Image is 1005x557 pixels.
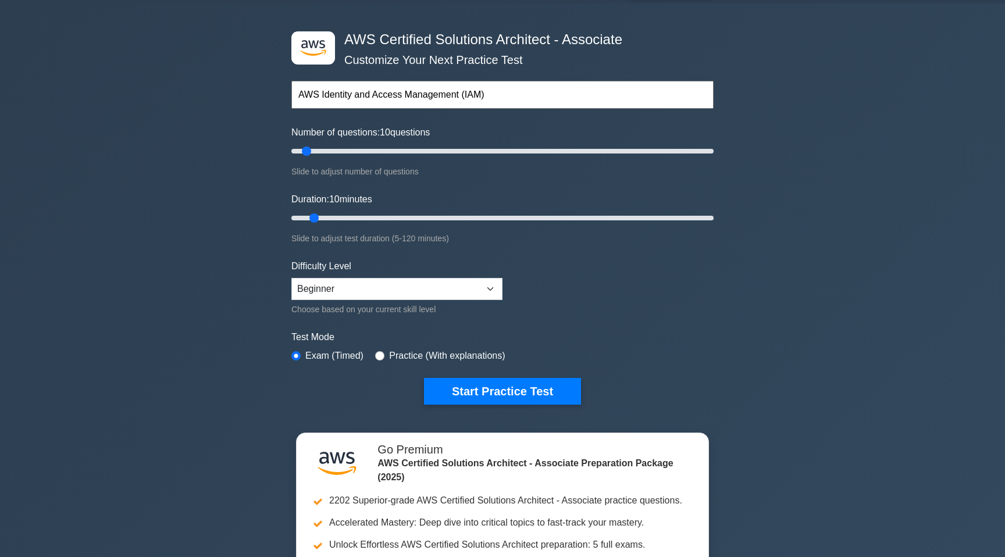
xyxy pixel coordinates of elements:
[329,194,340,204] span: 10
[291,81,714,109] input: Start typing to filter on topic or concept...
[291,259,351,273] label: Difficulty Level
[340,31,657,48] h4: AWS Certified Solutions Architect - Associate
[291,302,502,316] div: Choose based on your current skill level
[291,231,714,245] div: Slide to adjust test duration (5-120 minutes)
[291,165,714,178] div: Slide to adjust number of questions
[291,330,714,344] label: Test Mode
[291,126,430,140] label: Number of questions: questions
[291,192,372,206] label: Duration: minutes
[424,378,581,405] button: Start Practice Test
[305,349,363,363] label: Exam (Timed)
[380,127,390,137] span: 10
[389,349,505,363] label: Practice (With explanations)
